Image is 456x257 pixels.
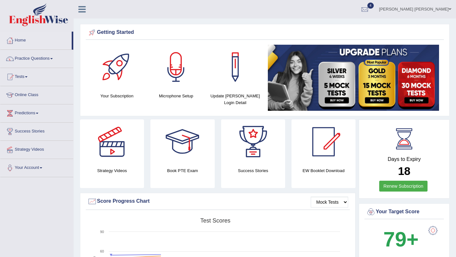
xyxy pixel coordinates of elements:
[209,93,262,106] h4: Update [PERSON_NAME] Login Detail
[398,165,411,177] b: 18
[0,86,73,102] a: Online Class
[221,167,285,174] h4: Success Stories
[0,68,73,84] a: Tests
[0,32,72,48] a: Home
[379,181,428,192] a: Renew Subscription
[100,230,104,234] text: 90
[0,141,73,157] a: Strategy Videos
[292,167,356,174] h4: EW Booklet Download
[268,45,439,111] img: small5.jpg
[366,156,442,162] h4: Days to Expiry
[366,207,442,217] div: Your Target Score
[80,167,144,174] h4: Strategy Videos
[367,3,374,9] span: 4
[87,197,348,206] div: Score Progress Chart
[91,93,143,99] h4: Your Subscription
[100,249,104,253] text: 60
[0,50,73,66] a: Practice Questions
[200,217,230,224] tspan: Test scores
[0,159,73,175] a: Your Account
[0,104,73,120] a: Predictions
[150,93,203,99] h4: Microphone Setup
[87,28,442,37] div: Getting Started
[150,167,214,174] h4: Book PTE Exam
[0,123,73,139] a: Success Stories
[383,228,419,251] b: 79+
